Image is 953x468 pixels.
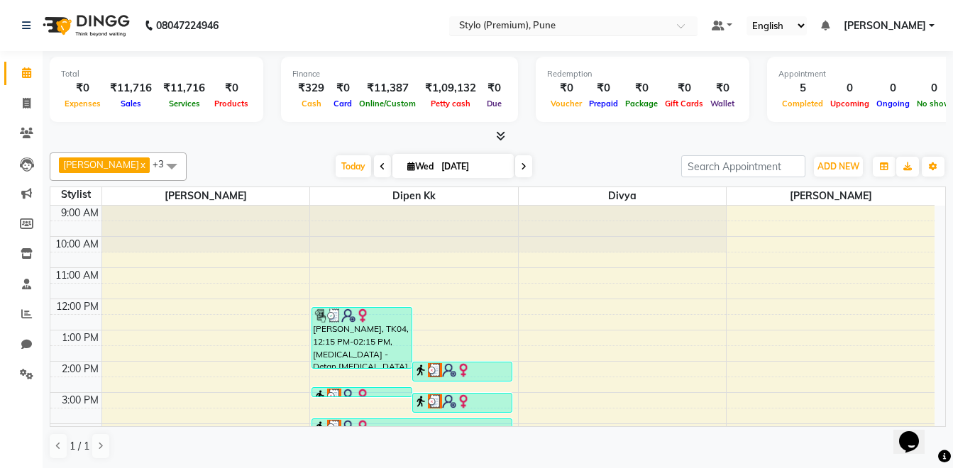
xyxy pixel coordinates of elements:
div: ₹0 [661,80,707,96]
div: ₹329 [292,80,330,96]
span: Upcoming [827,99,873,108]
div: 12:00 PM [53,299,101,314]
div: Total [61,68,252,80]
span: Due [483,99,505,108]
span: Products [211,99,252,108]
div: 2:00 PM [59,362,101,377]
div: [PERSON_NAME], TK03, 02:00 PM-03:00 PM, [MEDICAL_DATA] - Detan [312,388,412,396]
div: ₹0 [330,80,356,96]
span: ADD NEW [817,161,859,172]
div: ₹0 [622,80,661,96]
img: logo [36,6,133,45]
input: 2025-09-03 [437,156,508,177]
span: Completed [778,99,827,108]
span: Sales [117,99,145,108]
div: 0 [827,80,873,96]
div: ₹0 [482,80,507,96]
span: Package [622,99,661,108]
b: 08047224946 [156,6,219,45]
div: ₹0 [61,80,104,96]
span: Gift Cards [661,99,707,108]
span: [PERSON_NAME] [727,187,935,205]
span: Services [165,99,204,108]
span: Prepaid [585,99,622,108]
div: ₹11,716 [104,80,158,96]
div: ₹11,716 [158,80,211,96]
div: 11:00 AM [53,268,101,283]
div: 4:00 PM [59,424,101,439]
div: ₹0 [547,80,585,96]
div: ₹1,09,132 [419,80,482,96]
span: Cash [298,99,325,108]
div: 9:00 AM [58,206,101,221]
div: [PERSON_NAME], TK03, 03:00 PM-04:00 PM, [MEDICAL_DATA] - Detan [413,394,512,412]
span: Today [336,155,371,177]
div: Stylist [50,187,101,202]
span: Online/Custom [356,99,419,108]
span: Card [330,99,356,108]
div: [PERSON_NAME], TK03, 03:00 PM-04:00 PM, [MEDICAL_DATA] - Detan [312,419,512,428]
div: 3:00 PM [59,393,101,408]
span: Petty cash [427,99,474,108]
div: 10:00 AM [53,237,101,252]
span: Wed [404,161,437,172]
span: Wallet [707,99,738,108]
span: +3 [153,158,175,169]
span: Ongoing [873,99,913,108]
span: Voucher [547,99,585,108]
div: 0 [873,80,913,96]
div: 1:00 PM [59,330,101,345]
span: [PERSON_NAME] [102,187,310,205]
div: 5 [778,80,827,96]
span: 1 / 1 [70,439,89,454]
iframe: chat widget [893,411,939,454]
div: [PERSON_NAME], TK04, 12:15 PM-02:15 PM, [MEDICAL_DATA] - Detan,[MEDICAL_DATA] - Detan [312,308,412,368]
button: ADD NEW [814,157,863,177]
a: x [139,159,145,170]
div: ₹0 [707,80,738,96]
div: ₹11,387 [356,80,419,96]
div: [PERSON_NAME], TK03, 02:00 PM-03:00 PM, [MEDICAL_DATA] - Detan [413,362,512,381]
div: Finance [292,68,507,80]
span: Dipen kk [310,187,518,205]
span: [PERSON_NAME] [844,18,926,33]
span: Expenses [61,99,104,108]
div: ₹0 [585,80,622,96]
div: ₹0 [211,80,252,96]
span: Divya [519,187,727,205]
input: Search Appointment [681,155,805,177]
div: Redemption [547,68,738,80]
span: [PERSON_NAME] [63,159,139,170]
